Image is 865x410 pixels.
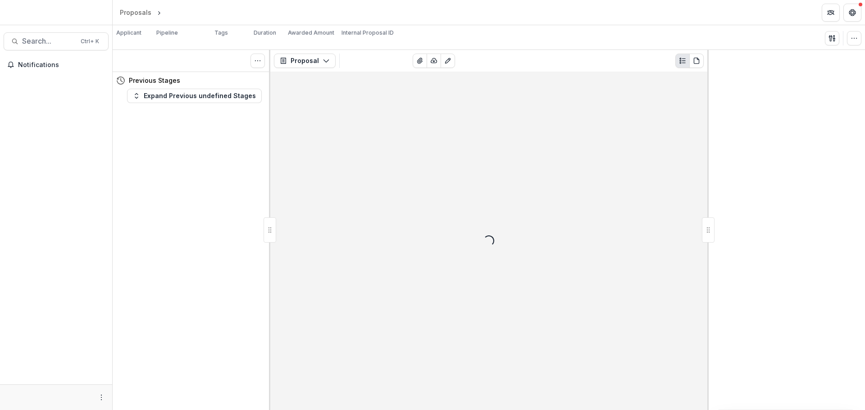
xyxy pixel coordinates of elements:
[127,89,262,103] button: Expand Previous undefined Stages
[214,29,228,37] p: Tags
[18,61,105,69] span: Notifications
[156,29,178,37] p: Pipeline
[116,6,201,19] nav: breadcrumb
[116,6,155,19] a: Proposals
[79,36,101,46] div: Ctrl + K
[22,37,75,45] span: Search...
[689,54,704,68] button: PDF view
[129,76,180,85] h4: Previous Stages
[116,29,141,37] p: Applicant
[4,32,109,50] button: Search...
[843,4,861,22] button: Get Help
[254,29,276,37] p: Duration
[675,54,690,68] button: Plaintext view
[274,54,336,68] button: Proposal
[441,54,455,68] button: Edit as form
[288,29,334,37] p: Awarded Amount
[4,58,109,72] button: Notifications
[413,54,427,68] button: View Attached Files
[341,29,394,37] p: Internal Proposal ID
[822,4,840,22] button: Partners
[120,8,151,17] div: Proposals
[96,392,107,403] button: More
[250,54,265,68] button: Toggle View Cancelled Tasks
